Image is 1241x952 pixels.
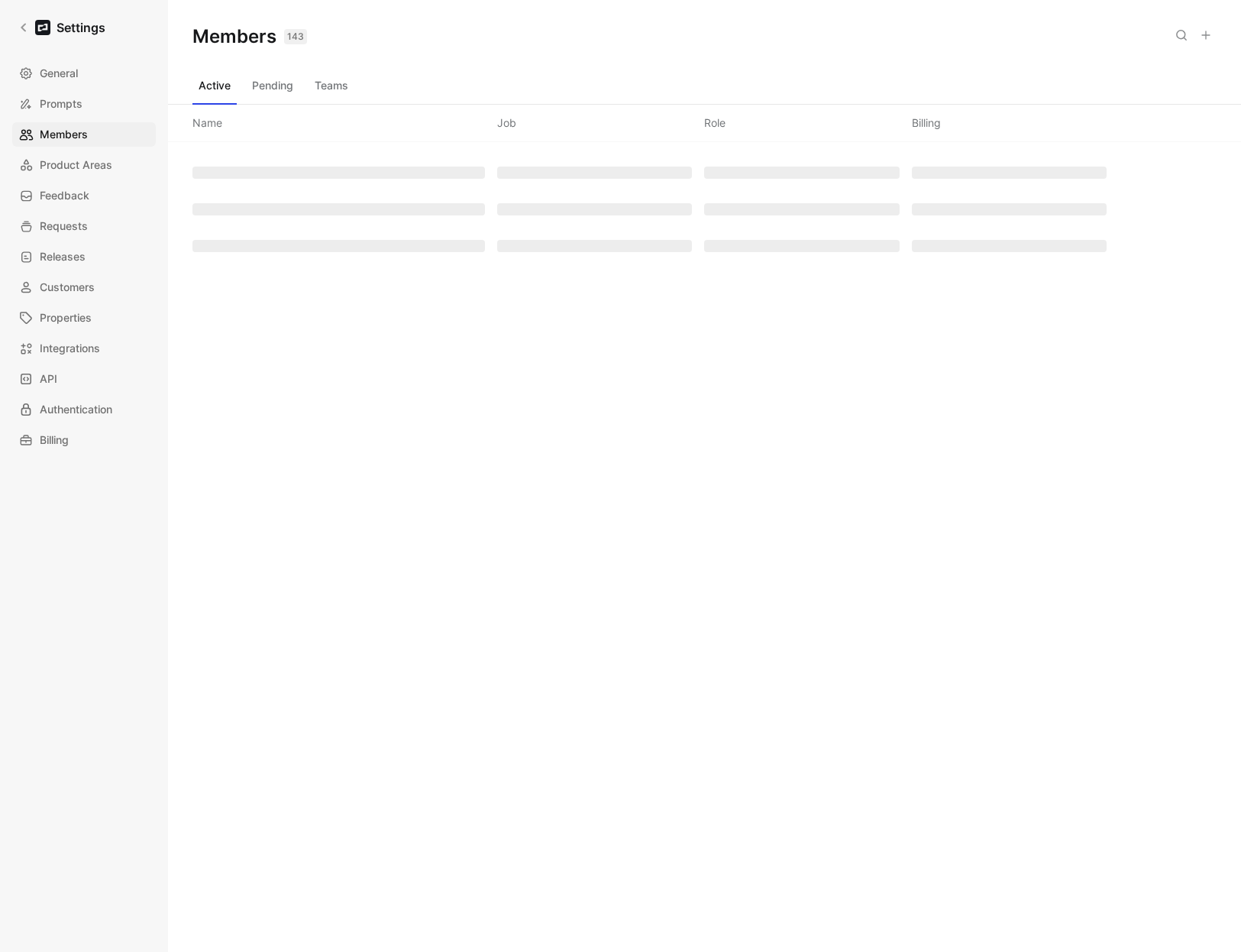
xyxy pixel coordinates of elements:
[40,186,89,205] span: Feedback
[57,18,105,37] h1: Settings
[12,92,156,116] a: Prompts
[40,400,112,419] span: Authentication
[40,95,82,113] span: Prompts
[12,275,156,300] a: Customers
[12,428,156,452] a: Billing
[284,29,307,44] div: 143
[12,214,156,238] a: Requests
[12,122,156,147] a: Members
[40,339,100,358] span: Integrations
[192,24,307,49] h1: Members
[12,367,156,391] a: API
[12,61,156,86] a: General
[704,114,726,132] div: Role
[12,183,156,208] a: Feedback
[40,309,92,327] span: Properties
[912,114,941,132] div: Billing
[40,156,112,174] span: Product Areas
[40,248,86,266] span: Releases
[12,397,156,422] a: Authentication
[309,73,354,98] button: Teams
[12,153,156,177] a: Product Areas
[12,244,156,269] a: Releases
[40,125,88,144] span: Members
[12,336,156,361] a: Integrations
[40,278,95,296] span: Customers
[40,64,78,83] span: General
[40,217,88,235] span: Requests
[192,114,222,132] div: Name
[40,431,69,449] span: Billing
[497,114,516,132] div: Job
[12,12,111,43] a: Settings
[246,73,299,98] button: Pending
[12,306,156,330] a: Properties
[40,370,57,388] span: API
[192,73,237,98] button: Active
